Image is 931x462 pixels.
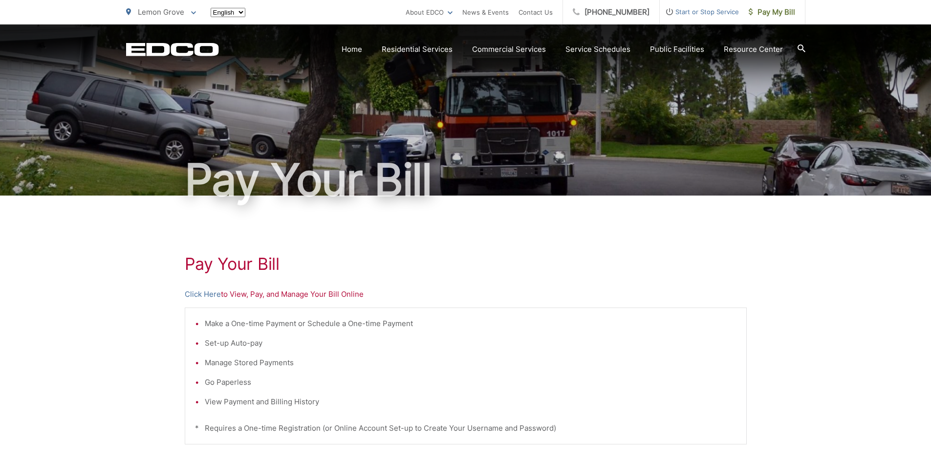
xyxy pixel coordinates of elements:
[342,44,362,55] a: Home
[519,6,553,18] a: Contact Us
[126,155,805,204] h1: Pay Your Bill
[749,6,795,18] span: Pay My Bill
[205,337,736,349] li: Set-up Auto-pay
[205,376,736,388] li: Go Paperless
[138,7,184,17] span: Lemon Grove
[406,6,453,18] a: About EDCO
[211,8,245,17] select: Select a language
[565,44,630,55] a: Service Schedules
[195,422,736,434] p: * Requires a One-time Registration (or Online Account Set-up to Create Your Username and Password)
[462,6,509,18] a: News & Events
[724,44,783,55] a: Resource Center
[650,44,704,55] a: Public Facilities
[205,357,736,369] li: Manage Stored Payments
[185,288,221,300] a: Click Here
[205,396,736,408] li: View Payment and Billing History
[382,44,453,55] a: Residential Services
[126,43,219,56] a: EDCD logo. Return to the homepage.
[185,254,747,274] h1: Pay Your Bill
[185,288,747,300] p: to View, Pay, and Manage Your Bill Online
[205,318,736,330] li: Make a One-time Payment or Schedule a One-time Payment
[472,44,546,55] a: Commercial Services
